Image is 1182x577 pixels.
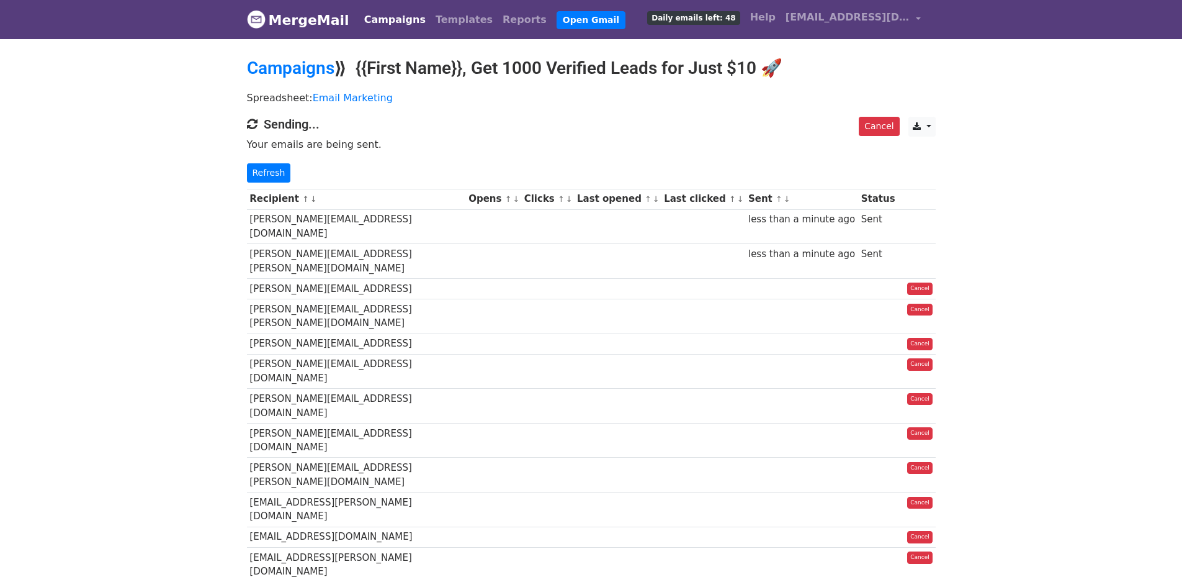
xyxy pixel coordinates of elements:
a: ↑ [645,194,651,204]
a: Cancel [859,117,899,136]
th: Sent [745,189,858,209]
a: Daily emails left: 48 [642,5,745,30]
td: [PERSON_NAME][EMAIL_ADDRESS][PERSON_NAME][DOMAIN_NAME] [247,244,466,279]
a: Cancel [907,462,933,475]
p: Your emails are being sent. [247,138,936,151]
a: Cancel [907,283,933,295]
td: [EMAIL_ADDRESS][DOMAIN_NAME] [247,527,466,547]
td: [PERSON_NAME][EMAIL_ADDRESS][DOMAIN_NAME] [247,354,466,389]
td: [PERSON_NAME][EMAIL_ADDRESS][DOMAIN_NAME] [247,389,466,424]
a: ↓ [310,194,317,204]
a: [EMAIL_ADDRESS][DOMAIN_NAME] [781,5,926,34]
th: Clicks [521,189,574,209]
a: ↑ [729,194,736,204]
a: ↑ [558,194,565,204]
td: [PERSON_NAME][EMAIL_ADDRESS] [247,334,466,354]
a: ↓ [653,194,660,204]
td: Sent [858,209,898,244]
a: Cancel [907,338,933,350]
a: Cancel [907,497,933,509]
a: Refresh [247,163,291,183]
a: ↓ [513,194,519,204]
a: Reports [498,7,552,32]
th: Recipient [247,189,466,209]
a: ↑ [505,194,512,204]
h4: Sending... [247,117,936,132]
a: ↓ [784,194,790,204]
span: Daily emails left: 48 [647,11,740,25]
th: Opens [465,189,521,209]
a: Templates [431,7,498,32]
a: ↓ [737,194,744,204]
span: [EMAIL_ADDRESS][DOMAIN_NAME] [786,10,910,25]
td: Sent [858,244,898,279]
th: Last opened [574,189,661,209]
a: Campaigns [359,7,431,32]
a: Campaigns [247,58,334,78]
a: Email Marketing [313,92,393,104]
td: [PERSON_NAME][EMAIL_ADDRESS][PERSON_NAME][DOMAIN_NAME] [247,299,466,334]
a: Cancel [907,427,933,440]
a: Cancel [907,552,933,564]
td: [PERSON_NAME][EMAIL_ADDRESS][PERSON_NAME][DOMAIN_NAME] [247,458,466,493]
img: MergeMail logo [247,10,266,29]
th: Status [858,189,898,209]
a: Cancel [907,393,933,406]
td: [PERSON_NAME][EMAIL_ADDRESS][DOMAIN_NAME] [247,209,466,244]
td: [PERSON_NAME][EMAIL_ADDRESS] [247,278,466,299]
td: [EMAIL_ADDRESS][PERSON_NAME][DOMAIN_NAME] [247,493,466,527]
a: Cancel [907,358,933,371]
p: Spreadsheet: [247,91,936,104]
a: ↓ [566,194,573,204]
a: Help [745,5,781,30]
a: ↑ [776,194,782,204]
div: less than a minute ago [748,247,855,261]
th: Last clicked [661,189,745,209]
a: Cancel [907,304,933,316]
div: less than a minute ago [748,212,855,227]
a: Cancel [907,531,933,543]
a: MergeMail [247,7,349,33]
h2: ⟫ {{First Name}}, Get 1000 Verified Leads for Just $10 🚀 [247,58,936,79]
td: [PERSON_NAME][EMAIL_ADDRESS][DOMAIN_NAME] [247,423,466,458]
a: ↑ [302,194,309,204]
a: Open Gmail [557,11,625,29]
